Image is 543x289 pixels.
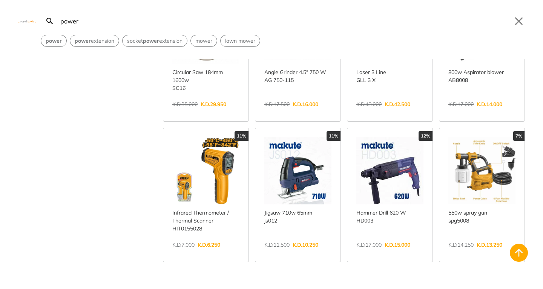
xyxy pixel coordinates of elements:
button: Select suggestion: mower [191,35,217,46]
strong: power [143,37,159,44]
div: Suggestion: socket power extension [122,35,187,47]
span: mower [195,37,212,45]
button: Select suggestion: power [41,35,66,46]
div: Suggestion: power [41,35,67,47]
strong: power [46,37,62,44]
input: Search… [59,12,508,30]
svg: Back to top [513,247,525,259]
div: 7% [513,131,525,141]
div: 11% [327,131,341,141]
span: extension [75,37,114,45]
div: Suggestion: power extension [70,35,119,47]
div: Suggestion: lawn mower [220,35,260,47]
button: Back to top [510,244,528,262]
button: Select suggestion: socket power extension [123,35,187,46]
button: Close [513,15,525,27]
span: socket extension [127,37,183,45]
img: Close [18,19,36,23]
div: 11% [235,131,248,141]
span: lawn mower [225,37,255,45]
div: Suggestion: mower [190,35,217,47]
div: 12% [419,131,433,141]
strong: power [75,37,91,44]
button: Select suggestion: power extension [70,35,119,46]
svg: Search [45,17,54,26]
button: Select suggestion: lawn mower [221,35,260,46]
